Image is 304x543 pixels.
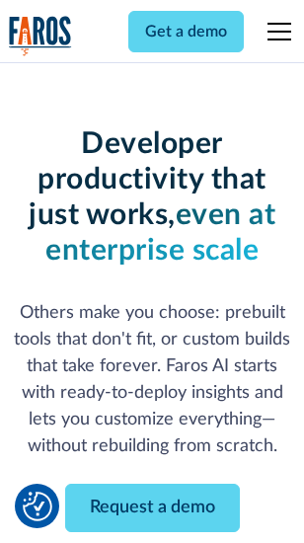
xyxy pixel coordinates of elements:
img: Revisit consent button [23,492,52,521]
div: menu [256,8,295,55]
button: Cookie Settings [23,492,52,521]
strong: Developer productivity that just works, [29,129,266,230]
img: Logo of the analytics and reporting company Faros. [9,16,72,56]
a: Request a demo [65,484,240,532]
a: home [9,16,72,56]
p: Others make you choose: prebuilt tools that don't fit, or custom builds that take forever. Faros ... [9,300,295,460]
a: Get a demo [128,11,244,52]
